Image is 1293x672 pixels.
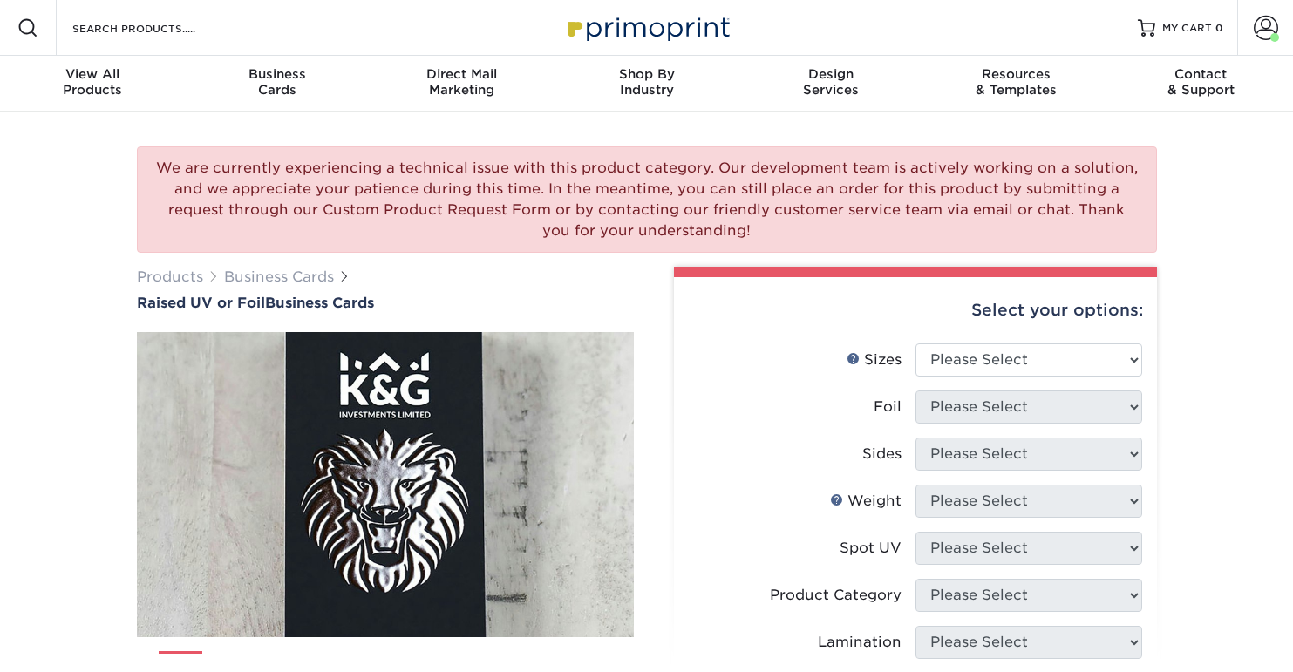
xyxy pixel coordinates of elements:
[1108,56,1293,112] a: Contact& Support
[738,56,923,112] a: DesignServices
[137,268,203,285] a: Products
[137,295,634,311] h1: Business Cards
[840,538,902,559] div: Spot UV
[688,277,1143,343] div: Select your options:
[185,56,370,112] a: BusinessCards
[137,295,265,311] span: Raised UV or Foil
[185,66,370,82] span: Business
[862,444,902,465] div: Sides
[923,66,1108,98] div: & Templates
[370,56,555,112] a: Direct MailMarketing
[370,66,555,98] div: Marketing
[224,268,334,285] a: Business Cards
[1108,66,1293,98] div: & Support
[555,66,739,82] span: Shop By
[137,146,1157,253] div: We are currently experiencing a technical issue with this product category. Our development team ...
[71,17,241,38] input: SEARCH PRODUCTS.....
[770,585,902,606] div: Product Category
[738,66,923,98] div: Services
[555,66,739,98] div: Industry
[847,350,902,370] div: Sizes
[923,56,1108,112] a: Resources& Templates
[1108,66,1293,82] span: Contact
[370,66,555,82] span: Direct Mail
[874,397,902,417] div: Foil
[738,66,923,82] span: Design
[560,9,734,46] img: Primoprint
[137,295,634,311] a: Raised UV or FoilBusiness Cards
[818,632,902,653] div: Lamination
[1215,22,1223,34] span: 0
[555,56,739,112] a: Shop ByIndustry
[1162,21,1212,36] span: MY CART
[830,491,902,512] div: Weight
[923,66,1108,82] span: Resources
[185,66,370,98] div: Cards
